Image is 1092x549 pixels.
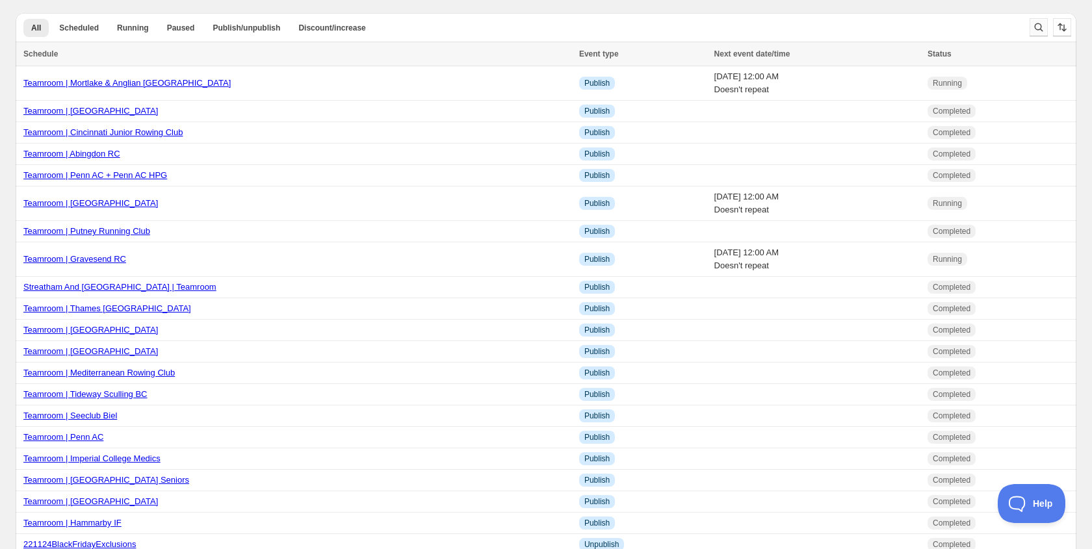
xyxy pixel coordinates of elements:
span: Publish [584,198,610,209]
span: Completed [933,127,970,138]
span: Completed [933,496,970,507]
button: Search and filter results [1030,18,1048,36]
span: Completed [933,282,970,292]
span: Publish [584,325,610,335]
span: Publish [584,453,610,464]
span: Publish [584,346,610,357]
span: Completed [933,226,970,236]
a: Teamroom | Tideway Sculling BC [23,389,148,399]
span: Publish [584,226,610,236]
span: Publish [584,303,610,314]
span: Completed [933,432,970,442]
a: Teamroom | [GEOGRAPHIC_DATA] [23,198,158,208]
a: Teamroom | [GEOGRAPHIC_DATA] Seniors [23,475,189,485]
span: Event type [579,49,619,58]
span: Running [933,254,962,264]
span: Completed [933,518,970,528]
a: Teamroom | Mortlake & Anglian [GEOGRAPHIC_DATA] [23,78,231,88]
span: Completed [933,149,970,159]
span: All [31,23,41,33]
span: Publish [584,518,610,528]
a: Teamroom | Abingdon RC [23,149,120,159]
a: Teamroom | Gravesend RC [23,254,126,264]
span: Completed [933,303,970,314]
span: Completed [933,325,970,335]
iframe: Toggle Customer Support [998,484,1066,523]
a: Teamroom | Penn AC [23,432,103,442]
span: Publish [584,411,610,421]
span: Publish [584,368,610,378]
td: [DATE] 12:00 AM Doesn't repeat [710,242,924,277]
span: Completed [933,411,970,421]
span: Publish [584,149,610,159]
span: Running [117,23,149,33]
span: Publish [584,106,610,116]
span: Publish [584,432,610,442]
a: Teamroom | Seeclub Biel [23,411,117,420]
span: Publish [584,389,610,400]
span: Completed [933,453,970,464]
span: Schedule [23,49,58,58]
span: Completed [933,106,970,116]
span: Completed [933,475,970,485]
a: Teamroom | [GEOGRAPHIC_DATA] [23,106,158,116]
span: Next event date/time [714,49,790,58]
a: Streatham And [GEOGRAPHIC_DATA] | Teamroom [23,282,216,292]
span: Publish [584,475,610,485]
span: Scheduled [59,23,99,33]
span: Publish [584,127,610,138]
span: Completed [933,346,970,357]
span: Completed [933,170,970,181]
a: Teamroom | Penn AC + Penn AC HPG [23,170,167,180]
a: Teamroom | [GEOGRAPHIC_DATA] [23,346,158,356]
span: Running [933,198,962,209]
span: Publish/unpublish [213,23,280,33]
span: Publish [584,282,610,292]
a: Teamroom | Imperial College Medics [23,453,161,463]
td: [DATE] 12:00 AM Doesn't repeat [710,66,924,101]
span: Status [928,49,952,58]
span: Discount/increase [298,23,365,33]
a: Teamroom | [GEOGRAPHIC_DATA] [23,325,158,335]
span: Completed [933,389,970,400]
span: Publish [584,78,610,88]
a: Teamroom | Hammarby IF [23,518,122,528]
span: Publish [584,496,610,507]
a: Teamroom | [GEOGRAPHIC_DATA] [23,496,158,506]
td: [DATE] 12:00 AM Doesn't repeat [710,186,924,221]
span: Running [933,78,962,88]
a: 221124BlackFridayExclusions [23,539,136,549]
a: Teamroom | Putney Running Club [23,226,150,236]
span: Publish [584,254,610,264]
span: Publish [584,170,610,181]
span: Paused [167,23,195,33]
a: Teamroom | Mediterranean Rowing Club [23,368,175,377]
span: Completed [933,368,970,378]
button: Sort the results [1053,18,1071,36]
a: Teamroom | Cincinnati Junior Rowing Club [23,127,183,137]
a: Teamroom | Thames [GEOGRAPHIC_DATA] [23,303,191,313]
